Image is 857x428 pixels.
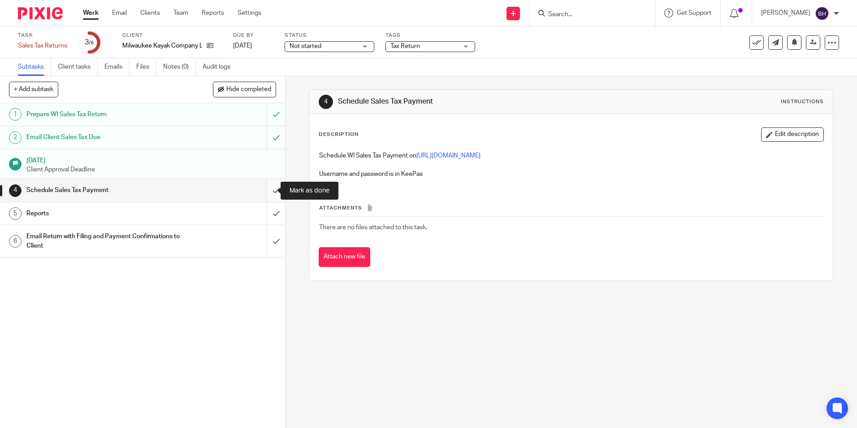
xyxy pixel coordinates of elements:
button: Edit description [761,127,824,142]
label: Due by [233,32,273,39]
a: Subtasks [18,58,51,76]
button: Attach new file [319,247,370,267]
a: Reports [202,9,224,17]
label: Tags [385,32,475,39]
button: Hide completed [213,82,276,97]
p: Schedule WI Sales Tax Payment on [319,151,823,160]
a: Settings [238,9,261,17]
label: Task [18,32,67,39]
h1: Email Return with Filing and Payment Confirmations to Client [26,230,181,253]
span: There are no files attached to this task. [319,224,427,231]
div: 4 [9,184,22,197]
label: Client [122,32,222,39]
a: Audit logs [203,58,237,76]
img: Pixie [18,7,63,19]
span: Hide completed [226,86,271,93]
a: Emails [104,58,130,76]
span: [DATE] [233,43,252,49]
div: 5 [9,207,22,220]
p: Username and password is in KeePas [319,170,823,179]
h1: Prepare WI Sales Tax Return [26,108,181,121]
a: Client tasks [58,58,98,76]
span: Get Support [677,10,711,16]
div: 4 [319,95,333,109]
h1: Email Client Sales Tax Due [26,131,181,144]
div: Sales Tax Returns [18,41,67,50]
div: Instructions [781,98,824,105]
span: Attachments [319,205,362,210]
h1: [DATE] [26,154,277,165]
p: Milwaukee Kayak Company LLC [122,41,202,50]
a: Team [173,9,188,17]
p: [PERSON_NAME] [761,9,810,17]
h1: Schedule Sales Tax Payment [26,183,181,197]
a: Email [112,9,127,17]
label: Status [285,32,374,39]
input: Search [547,11,628,19]
span: Not started [290,43,321,49]
span: Tax Return [390,43,420,49]
p: Description [319,131,359,138]
a: Files [136,58,156,76]
p: Client Approval Deadline [26,165,277,174]
div: 2 [9,131,22,144]
button: + Add subtask [9,82,58,97]
a: [URL][DOMAIN_NAME] [416,153,480,159]
a: Notes (0) [163,58,196,76]
small: /6 [89,40,94,45]
a: Clients [140,9,160,17]
div: 1 [9,108,22,121]
a: Work [83,9,99,17]
div: 3 [85,37,94,48]
h1: Reports [26,207,181,220]
img: svg%3E [815,6,829,21]
div: 6 [9,235,22,248]
h1: Schedule Sales Tax Payment [338,97,590,106]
